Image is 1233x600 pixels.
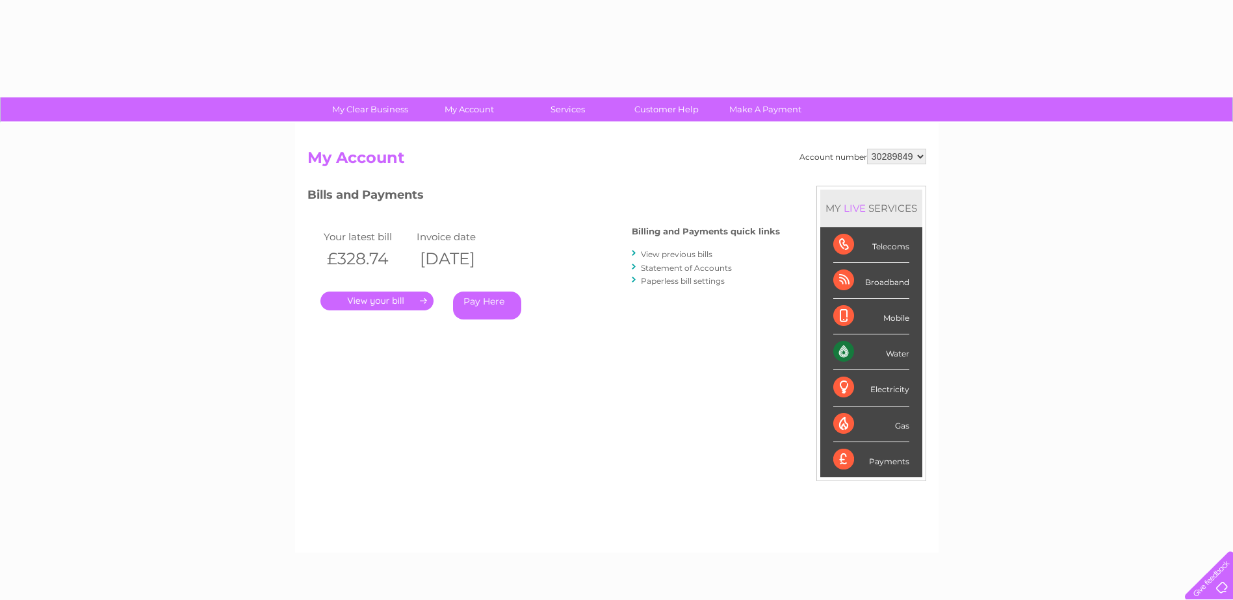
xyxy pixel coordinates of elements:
[833,299,909,334] div: Mobile
[413,228,507,245] td: Invoice date
[820,190,922,227] div: MY SERVICES
[833,334,909,370] div: Water
[833,263,909,299] div: Broadband
[833,370,909,406] div: Electricity
[712,97,819,121] a: Make A Payment
[833,406,909,442] div: Gas
[320,292,434,310] a: .
[307,149,926,173] h2: My Account
[307,186,780,208] h3: Bills and Payments
[453,292,521,319] a: Pay Here
[413,245,507,272] th: [DATE]
[641,276,725,286] a: Paperless bill settings
[415,97,523,121] a: My Account
[317,97,424,121] a: My Clear Business
[613,97,720,121] a: Customer Help
[632,227,780,236] h4: Billing and Payments quick links
[841,202,868,214] div: LIVE
[833,442,909,477] div: Payments
[320,245,414,272] th: £328.74
[320,228,414,245] td: Your latest bill
[641,263,732,273] a: Statement of Accounts
[641,249,712,259] a: View previous bills
[799,149,926,164] div: Account number
[833,227,909,263] div: Telecoms
[514,97,621,121] a: Services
